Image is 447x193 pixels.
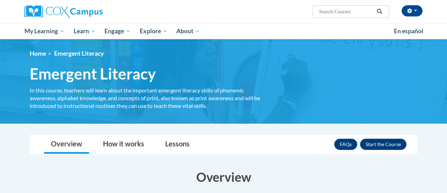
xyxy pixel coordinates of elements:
[176,27,200,35] span: About
[334,139,357,150] a: FAQs
[100,23,135,39] a: Engage
[402,5,423,16] button: Account Settings
[30,64,156,83] span: Emergent Literacy
[54,50,104,57] span: Emergent Literacy
[360,139,406,150] button: Enroll
[20,23,69,39] a: My Learning
[69,23,100,39] a: Learn
[374,7,385,16] button: Search
[24,27,65,35] span: My Learning
[140,27,168,35] span: Explore
[24,5,150,18] a: Cox Campus
[24,5,103,18] img: Cox Campus
[96,135,151,154] a: How it works
[172,23,205,39] a: About
[19,23,428,39] div: Main menu
[74,27,96,35] span: Learn
[389,24,428,39] a: En español
[158,135,197,154] a: Lessons
[30,168,417,186] h3: Overview
[318,7,374,16] input: Search Courses
[30,87,271,110] div: In this course, teachers will learn about the important emergent literacy skills of phonemic awar...
[104,27,131,35] span: Engage
[394,27,423,35] span: En español
[135,23,172,39] a: Explore
[44,135,89,154] a: Overview
[30,50,46,57] a: Home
